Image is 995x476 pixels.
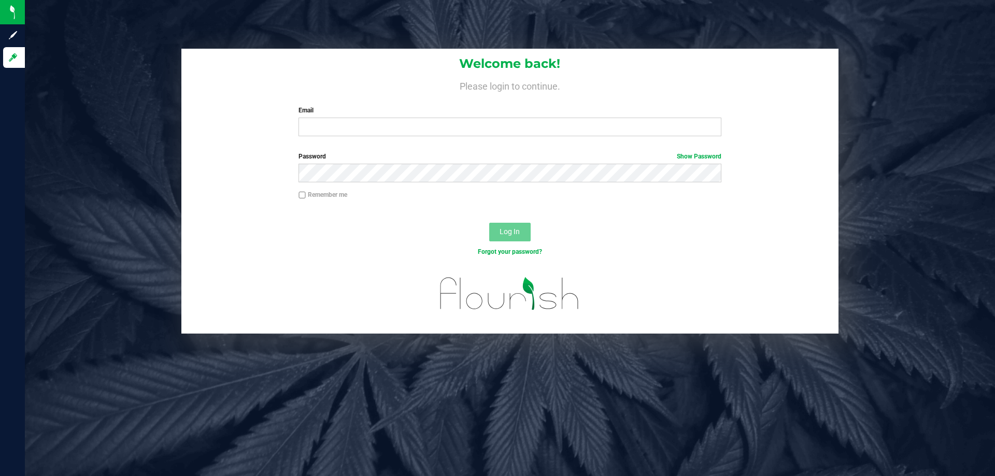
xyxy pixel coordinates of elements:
[298,190,347,199] label: Remember me
[500,227,520,236] span: Log In
[181,79,838,91] h4: Please login to continue.
[181,57,838,70] h1: Welcome back!
[298,153,326,160] span: Password
[428,267,592,320] img: flourish_logo.svg
[298,192,306,199] input: Remember me
[478,248,542,255] a: Forgot your password?
[298,106,721,115] label: Email
[489,223,531,241] button: Log In
[8,52,18,63] inline-svg: Log in
[8,30,18,40] inline-svg: Sign up
[677,153,721,160] a: Show Password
